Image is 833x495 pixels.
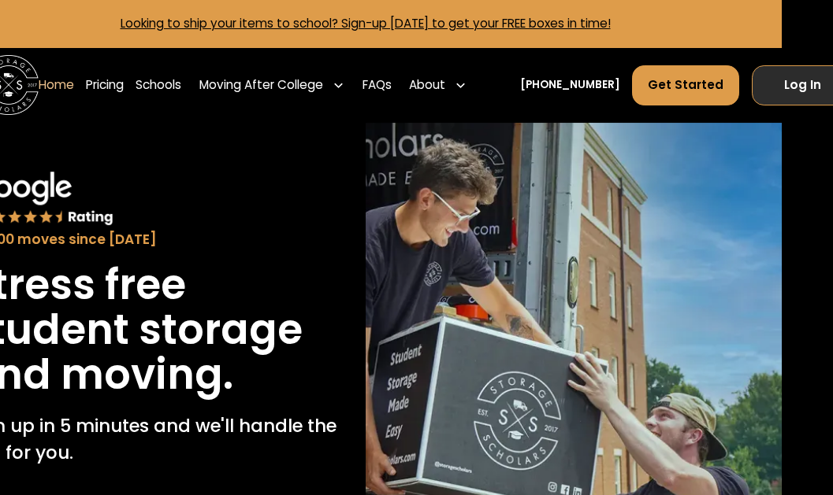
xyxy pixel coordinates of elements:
[39,65,74,106] a: Home
[136,65,181,106] a: Schools
[194,65,351,106] div: Moving After College
[86,65,124,106] a: Pricing
[409,76,445,94] div: About
[199,76,323,94] div: Moving After College
[403,65,473,106] div: About
[121,15,611,31] a: Looking to ship your items to school? Sign-up [DATE] to get your FREE boxes in time!
[632,65,739,105] a: Get Started
[520,77,620,93] a: [PHONE_NUMBER]
[363,65,392,106] a: FAQs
